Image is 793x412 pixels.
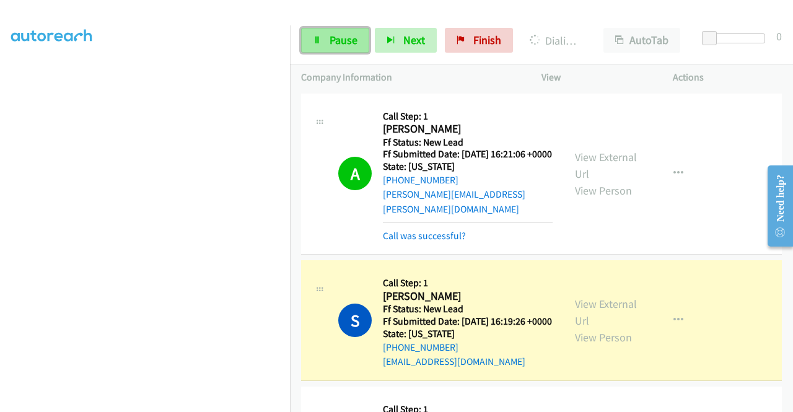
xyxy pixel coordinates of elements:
h5: Ff Submitted Date: [DATE] 16:19:26 +0000 [383,315,552,328]
a: View External Url [575,150,637,181]
a: [EMAIL_ADDRESS][DOMAIN_NAME] [383,356,525,367]
a: Call was successful? [383,230,466,242]
span: Next [403,33,425,47]
a: View Person [575,330,632,344]
div: Delay between calls (in seconds) [708,33,765,43]
a: Pause [301,28,369,53]
h1: A [338,157,372,190]
h1: S [338,304,372,337]
h5: Ff Status: New Lead [383,303,552,315]
h5: Call Step: 1 [383,110,553,123]
h5: Call Step: 1 [383,277,552,289]
span: Finish [473,33,501,47]
p: View [541,70,651,85]
button: AutoTab [603,28,680,53]
h5: State: [US_STATE] [383,328,552,340]
a: View Person [575,183,632,198]
h5: Ff Submitted Date: [DATE] 16:21:06 +0000 [383,148,553,160]
p: Actions [673,70,782,85]
a: [PHONE_NUMBER] [383,174,458,186]
p: Dialing [PERSON_NAME] [530,32,581,49]
h2: [PERSON_NAME] [383,122,548,136]
span: Pause [330,33,357,47]
h2: [PERSON_NAME] [383,289,548,304]
a: Finish [445,28,513,53]
a: [PHONE_NUMBER] [383,341,458,353]
h5: State: [US_STATE] [383,160,553,173]
p: Company Information [301,70,519,85]
a: [PERSON_NAME][EMAIL_ADDRESS][PERSON_NAME][DOMAIN_NAME] [383,188,525,215]
h5: Ff Status: New Lead [383,136,553,149]
div: 0 [776,28,782,45]
button: Next [375,28,437,53]
iframe: Resource Center [758,157,793,255]
a: View External Url [575,297,637,328]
